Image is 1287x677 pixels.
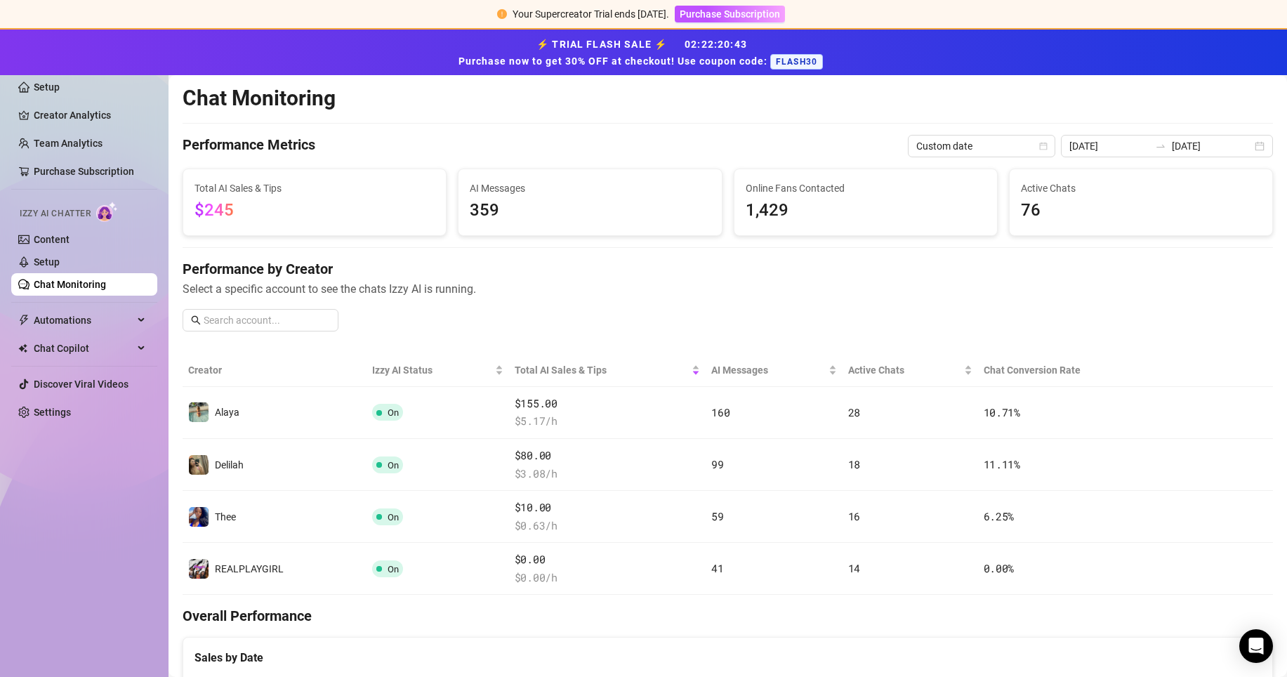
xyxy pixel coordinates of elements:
[848,457,860,471] span: 18
[189,402,209,422] img: Alaya
[18,343,27,353] img: Chat Copilot
[34,279,106,290] a: Chat Monitoring
[470,197,710,224] span: 359
[706,354,843,387] th: AI Messages
[711,561,723,575] span: 41
[34,309,133,331] span: Automations
[189,507,209,527] img: Thee
[515,466,701,482] span: $ 3.08 /h
[1155,140,1166,152] span: swap-right
[183,354,367,387] th: Creator
[367,354,509,387] th: Izzy AI Status
[770,54,823,70] span: FLASH30
[680,8,780,20] span: Purchase Subscription
[183,280,1273,298] span: Select a specific account to see the chats Izzy AI is running.
[215,511,236,522] span: Thee
[20,207,91,221] span: Izzy AI Chatter
[1069,138,1149,154] input: Start date
[515,447,701,464] span: $80.00
[372,362,492,378] span: Izzy AI Status
[194,180,435,196] span: Total AI Sales & Tips
[515,518,701,534] span: $ 0.63 /h
[204,313,330,328] input: Search account...
[34,138,103,149] a: Team Analytics
[848,405,860,419] span: 28
[470,180,710,196] span: AI Messages
[746,180,986,196] span: Online Fans Contacted
[1239,629,1273,663] div: Open Intercom Messenger
[984,561,1015,575] span: 0.00 %
[509,354,706,387] th: Total AI Sales & Tips
[515,362,689,378] span: Total AI Sales & Tips
[34,104,146,126] a: Creator Analytics
[183,135,315,157] h4: Performance Metrics
[34,379,128,390] a: Discover Viral Videos
[675,6,785,22] button: Purchase Subscription
[189,559,209,579] img: REALPLAYGIRL
[189,455,209,475] img: Delilah
[513,8,669,20] span: Your Supercreator Trial ends [DATE].
[34,256,60,268] a: Setup
[711,405,730,419] span: 160
[1021,197,1261,224] span: 76
[183,259,1273,279] h4: Performance by Creator
[34,166,134,177] a: Purchase Subscription
[1172,138,1252,154] input: End date
[515,570,701,586] span: $ 0.00 /h
[34,407,71,418] a: Settings
[515,395,701,412] span: $155.00
[916,136,1047,157] span: Custom date
[191,315,201,325] span: search
[1021,180,1261,196] span: Active Chats
[388,564,399,574] span: On
[1039,142,1048,150] span: calendar
[515,551,701,568] span: $0.00
[215,459,244,471] span: Delilah
[711,457,723,471] span: 99
[711,509,723,523] span: 59
[978,354,1164,387] th: Chat Conversion Rate
[215,407,239,418] span: Alaya
[711,362,826,378] span: AI Messages
[388,407,399,418] span: On
[984,457,1020,471] span: 11.11 %
[848,561,860,575] span: 14
[183,85,336,112] h2: Chat Monitoring
[984,509,1015,523] span: 6.25 %
[848,362,961,378] span: Active Chats
[515,413,701,430] span: $ 5.17 /h
[848,509,860,523] span: 16
[388,512,399,522] span: On
[34,234,70,245] a: Content
[215,563,284,574] span: REALPLAYGIRL
[746,197,986,224] span: 1,429
[96,202,118,222] img: AI Chatter
[194,200,234,220] span: $245
[458,39,829,67] strong: ⚡ TRIAL FLASH SALE ⚡
[183,606,1273,626] h4: Overall Performance
[984,405,1020,419] span: 10.71 %
[1155,140,1166,152] span: to
[458,55,770,67] strong: Purchase now to get 30% OFF at checkout! Use coupon code:
[497,9,507,19] span: exclamation-circle
[685,39,747,50] span: 02 : 22 : 20 : 43
[18,315,29,326] span: thunderbolt
[843,354,978,387] th: Active Chats
[34,81,60,93] a: Setup
[515,499,701,516] span: $10.00
[34,337,133,360] span: Chat Copilot
[194,649,1261,666] div: Sales by Date
[388,460,399,471] span: On
[675,8,785,20] a: Purchase Subscription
